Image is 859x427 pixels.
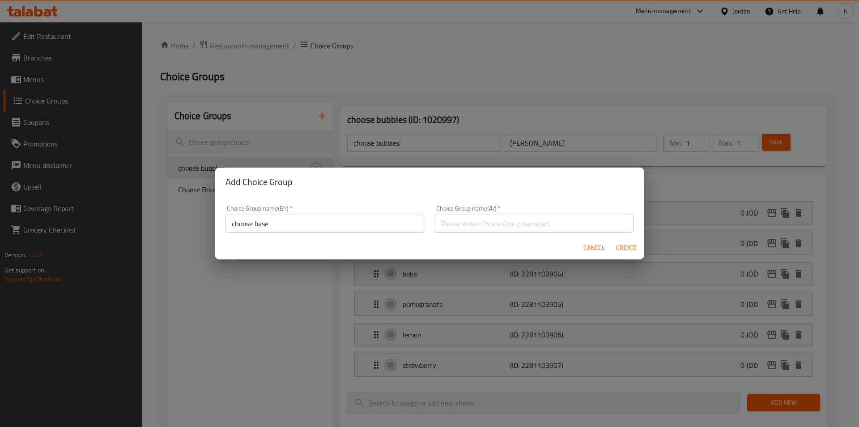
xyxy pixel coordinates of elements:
[225,215,424,233] input: Please enter Choice Group name(en)
[580,240,608,256] button: Cancel
[225,175,634,189] h2: Add Choice Group
[435,215,634,233] input: Please enter Choice Group name(ar)
[583,242,605,254] span: Cancel
[612,240,641,256] button: Create
[616,242,637,254] span: Create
